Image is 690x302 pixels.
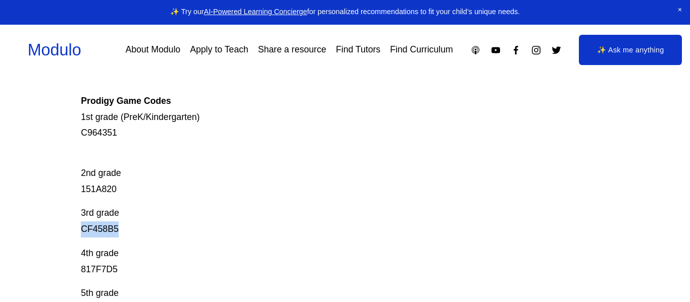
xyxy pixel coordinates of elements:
a: Share a resource [258,41,326,59]
a: Modulo [28,41,81,59]
p: 3rd grade CF458B5 [81,205,556,237]
a: YouTube [490,45,501,55]
a: Facebook [511,45,521,55]
a: Find Curriculum [390,41,453,59]
strong: Prodigy Game Codes [81,96,171,106]
a: Instagram [531,45,541,55]
a: Apple Podcasts [470,45,481,55]
a: Find Tutors [336,41,380,59]
a: Apply to Teach [190,41,248,59]
a: ✨ Ask me anything [579,35,682,65]
p: 4th grade 817F7D5 [81,246,556,278]
p: 2nd grade 151A820 [81,149,556,197]
a: Twitter [551,45,562,55]
a: AI-Powered Learning Concierge [204,8,307,16]
a: About Modulo [125,41,180,59]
